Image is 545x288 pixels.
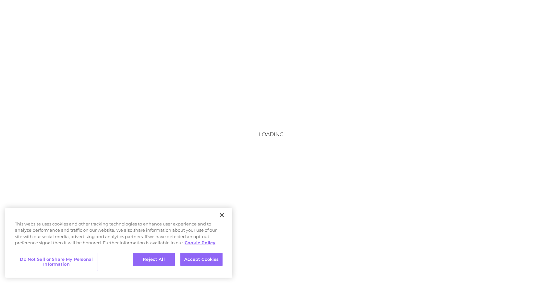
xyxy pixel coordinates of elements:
[215,208,229,222] button: Close
[5,208,232,278] div: Cookie banner
[5,221,232,249] div: This website uses cookies and other tracking technologies to enhance user experience and to analy...
[185,240,215,245] a: More information about your privacy, opens in a new tab
[5,208,232,278] div: Privacy
[208,131,337,137] h3: Loading...
[15,253,98,271] button: Do Not Sell or Share My Personal Information
[180,253,223,266] button: Accept Cookies
[133,253,175,266] button: Reject All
